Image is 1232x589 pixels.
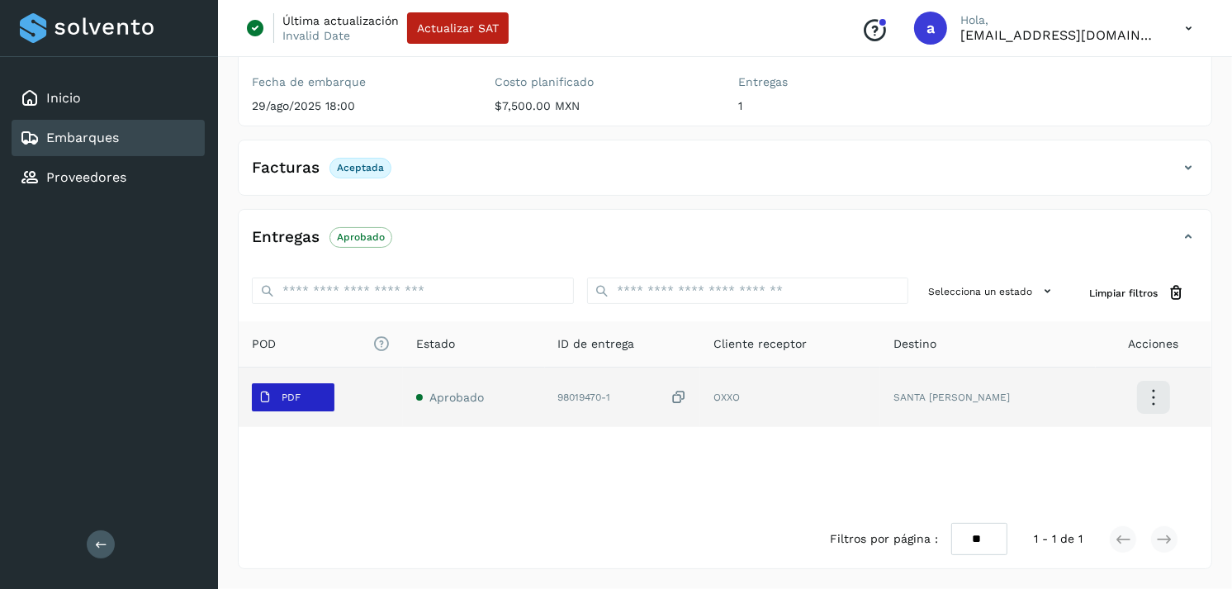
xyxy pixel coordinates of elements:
td: SANTA [PERSON_NAME] [880,368,1096,427]
span: Destino [893,335,936,353]
label: Fecha de embarque [252,75,469,89]
span: ID de entrega [558,335,635,353]
h4: Entregas [252,228,320,247]
p: PDF [282,392,301,403]
p: $7,500.00 MXN [495,99,713,113]
p: 1 [738,99,955,113]
p: Invalid Date [282,28,350,43]
a: Proveedores [46,169,126,185]
a: Inicio [46,90,81,106]
span: Filtros por página : [830,530,938,548]
div: Proveedores [12,159,205,196]
button: PDF [252,383,334,411]
p: Última actualización [282,13,399,28]
div: Embarques [12,120,205,156]
p: Hola, [960,13,1159,27]
button: Selecciona un estado [922,278,1063,305]
span: POD [252,335,390,353]
button: Actualizar SAT [407,12,509,44]
div: FacturasAceptada [239,154,1211,195]
h4: Facturas [252,159,320,178]
div: 98019470-1 [558,389,687,406]
span: Acciones [1128,335,1178,353]
td: OXXO [700,368,880,427]
label: Costo planificado [495,75,713,89]
span: Aprobado [429,391,484,404]
p: Aceptada [337,162,384,173]
div: EntregasAprobado [239,223,1211,264]
p: 29/ago/2025 18:00 [252,99,469,113]
label: Entregas [738,75,955,89]
span: 1 - 1 de 1 [1034,530,1083,548]
button: Limpiar filtros [1076,278,1198,308]
span: Actualizar SAT [417,22,499,34]
span: Cliente receptor [713,335,807,353]
p: Aprobado [337,231,385,243]
p: alejperez@niagarawater.com [960,27,1159,43]
div: Inicio [12,80,205,116]
span: Estado [416,335,455,353]
a: Embarques [46,130,119,145]
span: Limpiar filtros [1089,286,1158,301]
